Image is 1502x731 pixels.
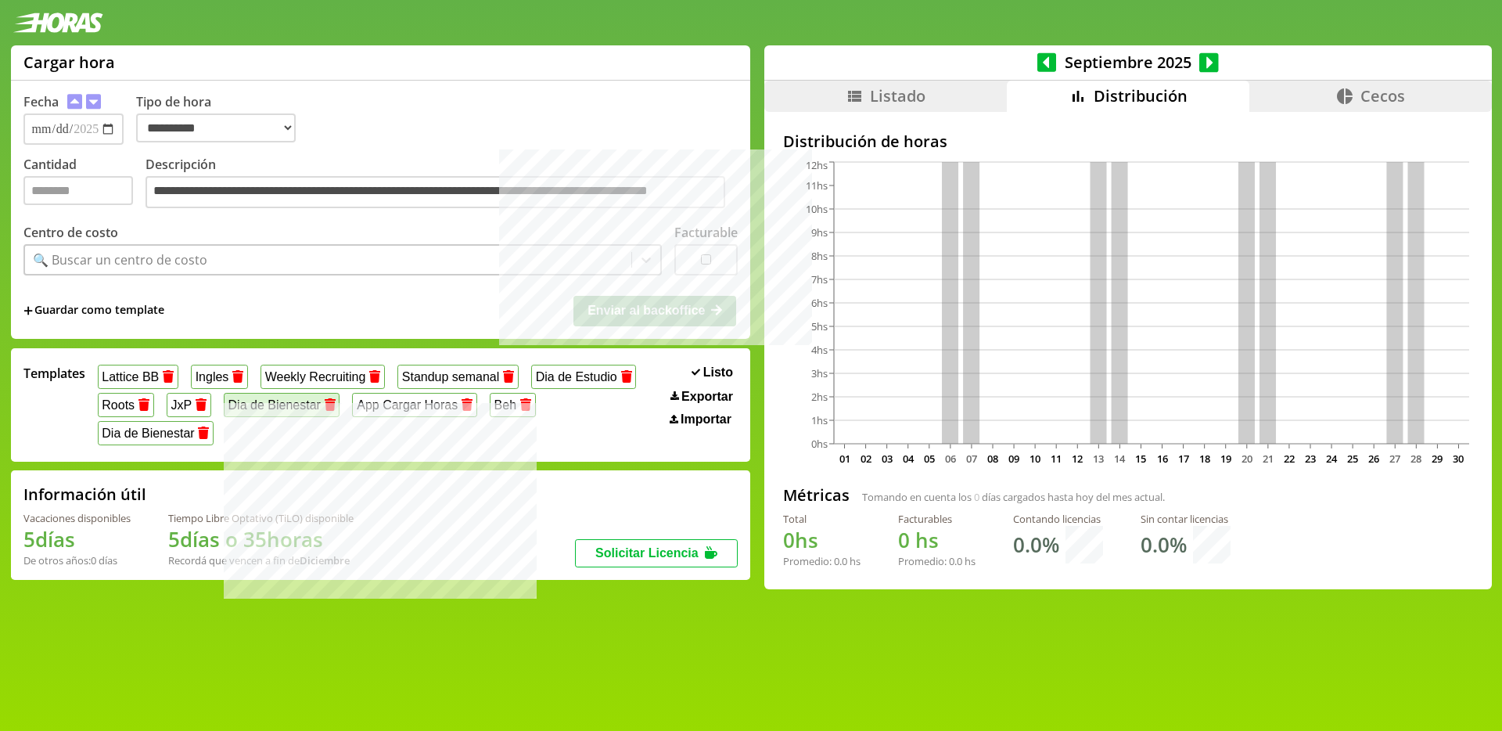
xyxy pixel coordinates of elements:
[923,452,934,466] text: 05
[1368,452,1379,466] text: 26
[23,302,33,319] span: +
[1114,452,1126,466] text: 14
[834,554,847,568] span: 0.0
[1410,452,1421,466] text: 28
[860,452,871,466] text: 02
[811,413,828,427] tspan: 1hs
[811,319,828,333] tspan: 5hs
[898,554,976,568] div: Promedio: hs
[168,511,354,525] div: Tiempo Libre Optativo (TiLO) disponible
[191,365,248,389] button: Ingles
[681,390,733,404] span: Exportar
[811,272,828,286] tspan: 7hs
[870,85,925,106] span: Listado
[987,452,998,466] text: 08
[811,343,828,357] tspan: 4hs
[146,156,738,213] label: Descripción
[965,452,976,466] text: 07
[1305,452,1316,466] text: 23
[881,452,892,466] text: 03
[811,390,828,404] tspan: 2hs
[902,452,914,466] text: 04
[23,525,131,553] h1: 5 días
[687,365,738,380] button: Listo
[300,553,350,567] b: Diciembre
[898,512,976,526] div: Facturables
[944,452,955,466] text: 06
[23,176,133,205] input: Cantidad
[1283,452,1294,466] text: 22
[23,52,115,73] h1: Cargar hora
[23,156,146,213] label: Cantidad
[898,526,976,554] h1: hs
[352,393,476,417] button: App Cargar Horas
[839,452,850,466] text: 01
[224,393,340,417] button: Dia de Bienestar
[1051,452,1062,466] text: 11
[949,554,962,568] span: 0.0
[595,546,699,560] span: Solicitar Licencia
[1094,85,1188,106] span: Distribución
[1093,452,1104,466] text: 13
[1262,452,1273,466] text: 21
[898,526,910,554] span: 0
[168,553,354,567] div: Recordá que vencen a fin de
[806,178,828,193] tspan: 11hs
[666,389,738,405] button: Exportar
[862,490,1165,504] span: Tomando en cuenta los días cargados hasta hoy del mes actual.
[703,365,733,380] span: Listo
[783,484,850,506] h2: Métricas
[783,554,861,568] div: Promedio: hs
[23,553,131,567] div: De otros años: 0 días
[397,365,519,389] button: Standup semanal
[575,539,738,567] button: Solicitar Licencia
[806,202,828,216] tspan: 10hs
[811,225,828,239] tspan: 9hs
[261,365,385,389] button: Weekly Recruiting
[1453,452,1464,466] text: 30
[1141,531,1187,559] h1: 0.0 %
[1326,452,1338,466] text: 24
[674,224,738,241] label: Facturable
[1013,531,1059,559] h1: 0.0 %
[1008,452,1019,466] text: 09
[136,93,308,145] label: Tipo de hora
[23,302,164,319] span: +Guardar como template
[974,490,979,504] span: 0
[146,176,725,209] textarea: Descripción
[811,366,828,380] tspan: 3hs
[1135,452,1146,466] text: 15
[33,251,207,268] div: 🔍 Buscar un centro de costo
[167,393,211,417] button: JxP
[811,437,828,451] tspan: 0hs
[811,296,828,310] tspan: 6hs
[13,13,103,33] img: logotipo
[681,412,731,427] span: Importar
[783,512,861,526] div: Total
[1347,452,1358,466] text: 25
[23,224,118,241] label: Centro de costo
[23,511,131,525] div: Vacaciones disponibles
[168,525,354,553] h1: 5 días o 35 horas
[1220,452,1231,466] text: 19
[1156,452,1167,466] text: 16
[783,131,1473,152] h2: Distribución de horas
[1432,452,1443,466] text: 29
[98,393,154,417] button: Roots
[490,393,536,417] button: Beh
[783,526,795,554] span: 0
[1056,52,1199,73] span: Septiembre 2025
[531,365,636,389] button: Dia de Estudio
[1072,452,1083,466] text: 12
[23,365,85,382] span: Templates
[1141,512,1231,526] div: Sin contar licencias
[1177,452,1188,466] text: 17
[1389,452,1400,466] text: 27
[23,93,59,110] label: Fecha
[1198,452,1209,466] text: 18
[806,158,828,172] tspan: 12hs
[98,365,178,389] button: Lattice BB
[98,421,214,445] button: Dia de Bienestar
[1029,452,1040,466] text: 10
[811,249,828,263] tspan: 8hs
